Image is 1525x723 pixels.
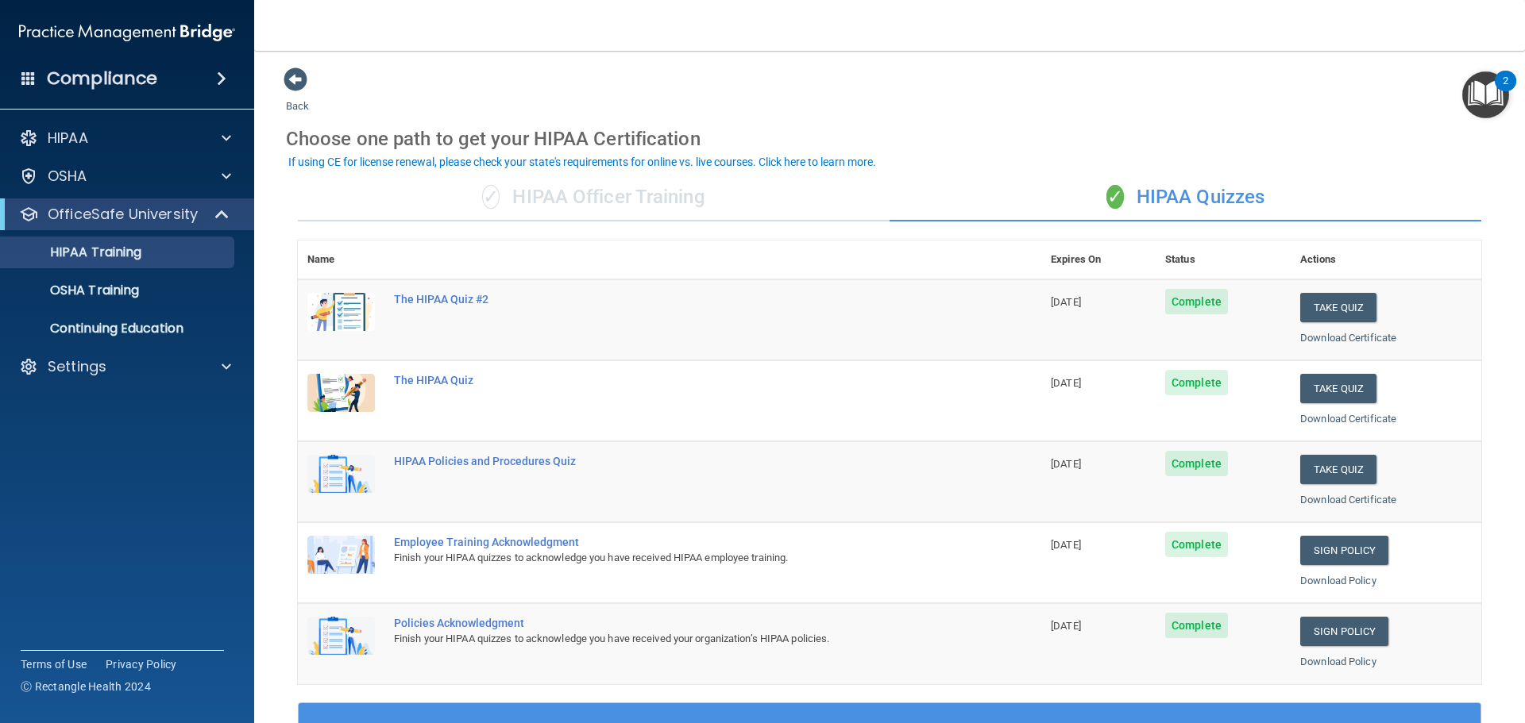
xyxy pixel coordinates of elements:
[21,656,87,672] a: Terms of Use
[106,656,177,672] a: Privacy Policy
[394,617,962,629] div: Policies Acknowledgment
[1300,413,1396,425] a: Download Certificate
[394,536,962,548] div: Employee Training Acknowledgment
[298,174,890,221] div: HIPAA Officer Training
[298,240,384,279] th: Name
[1106,185,1124,209] span: ✓
[1250,610,1506,674] iframe: Drift Widget Chat Controller
[1503,81,1508,102] div: 2
[1051,620,1081,632] span: [DATE]
[48,357,106,376] p: Settings
[1051,377,1081,389] span: [DATE]
[48,167,87,186] p: OSHA
[1462,71,1509,118] button: Open Resource Center, 2 new notifications
[48,205,198,224] p: OfficeSafe University
[47,67,157,90] h4: Compliance
[1300,494,1396,506] a: Download Certificate
[1291,240,1481,279] th: Actions
[48,129,88,148] p: HIPAA
[1300,536,1388,565] a: Sign Policy
[1165,532,1228,557] span: Complete
[1165,370,1228,395] span: Complete
[19,129,231,148] a: HIPAA
[19,205,230,224] a: OfficeSafe University
[394,629,962,648] div: Finish your HIPAA quizzes to acknowledge you have received your organization’s HIPAA policies.
[1165,613,1228,638] span: Complete
[10,244,141,260] p: HIPAA Training
[1051,539,1081,551] span: [DATE]
[288,156,876,167] div: If using CE for license renewal, please check your state's requirements for online vs. live cours...
[394,293,962,306] div: The HIPAA Quiz #2
[890,174,1481,221] div: HIPAA Quizzes
[19,17,235,48] img: PMB logo
[1300,455,1376,484] button: Take Quiz
[1041,240,1156,279] th: Expires On
[1300,575,1376,586] a: Download Policy
[1165,289,1228,314] span: Complete
[394,374,962,386] div: The HIPAA Quiz
[1156,240,1291,279] th: Status
[21,679,151,694] span: Ⓒ Rectangle Health 2024
[286,154,878,170] button: If using CE for license renewal, please check your state's requirements for online vs. live cours...
[19,357,231,376] a: Settings
[10,321,227,337] p: Continuing Education
[10,283,139,298] p: OSHA Training
[1300,374,1376,403] button: Take Quiz
[394,455,962,467] div: HIPAA Policies and Procedures Quiz
[1051,296,1081,308] span: [DATE]
[394,548,962,567] div: Finish your HIPAA quizzes to acknowledge you have received HIPAA employee training.
[1300,332,1396,344] a: Download Certificate
[482,185,500,209] span: ✓
[1300,293,1376,322] button: Take Quiz
[1051,458,1081,470] span: [DATE]
[286,116,1493,162] div: Choose one path to get your HIPAA Certification
[286,81,309,112] a: Back
[1165,451,1228,476] span: Complete
[19,167,231,186] a: OSHA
